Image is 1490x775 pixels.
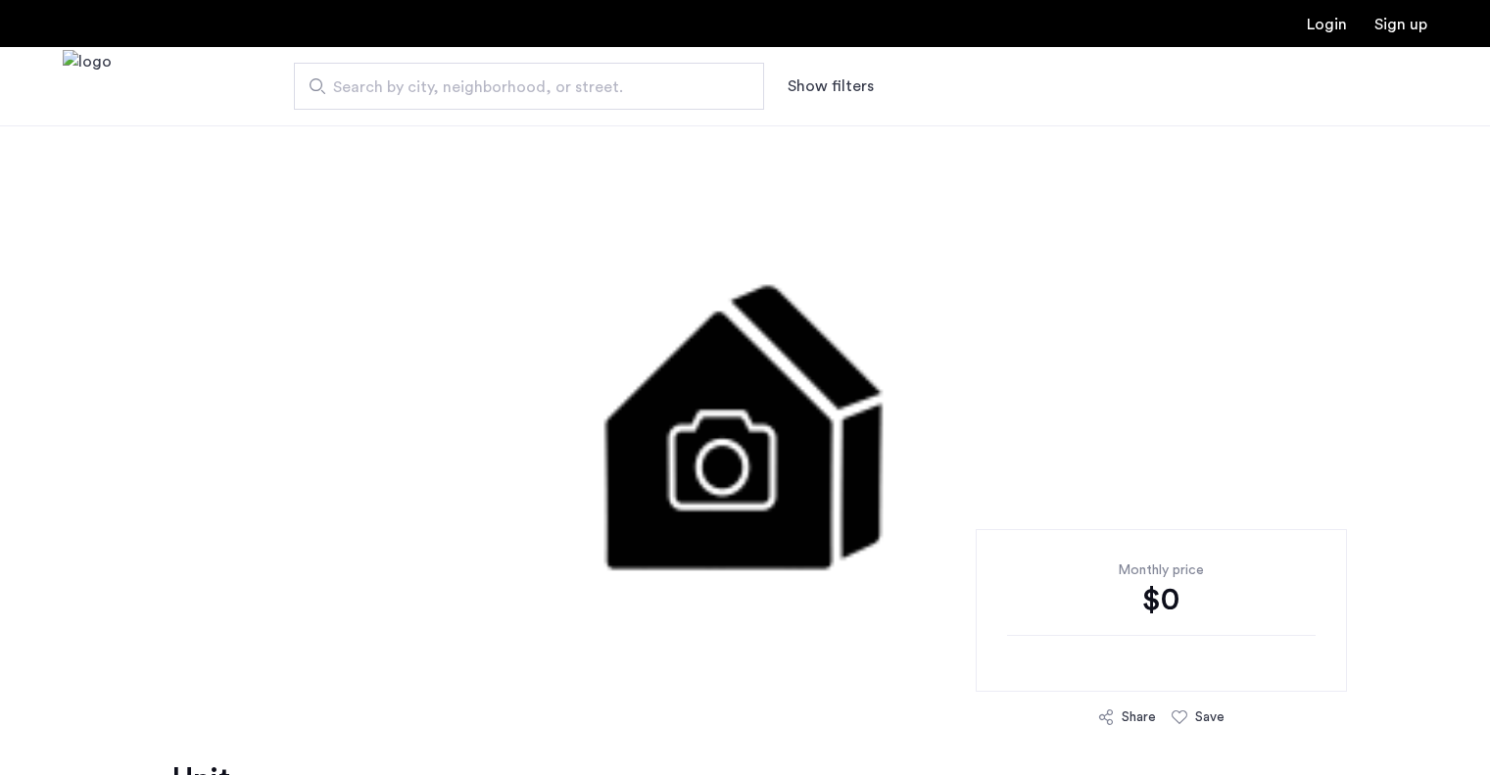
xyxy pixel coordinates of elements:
span: Search by city, neighborhood, or street. [333,75,709,99]
img: 2.gif [268,125,1222,713]
input: Apartment Search [294,63,764,110]
button: Show or hide filters [788,74,874,98]
div: Monthly price [1007,560,1316,580]
a: Cazamio Logo [63,50,112,123]
div: Save [1195,707,1225,727]
a: Registration [1374,17,1427,32]
img: logo [63,50,112,123]
div: $0 [1007,580,1316,619]
div: Share [1122,707,1156,727]
a: Login [1307,17,1347,32]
